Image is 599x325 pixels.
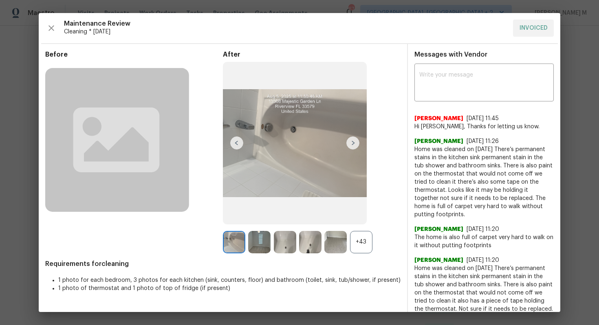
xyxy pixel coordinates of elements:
span: After [223,51,401,59]
span: Home was cleaned on [DATE] There’s permanent stains in the kitchen sink permanent stain in the tu... [414,145,554,219]
span: Maintenance Review [64,20,507,28]
span: [DATE] 11:26 [467,138,499,144]
span: Hi [PERSON_NAME], Thanks for letting us know. [414,123,554,131]
span: [PERSON_NAME] [414,256,463,264]
img: left-chevron-button-url [230,136,243,149]
span: Cleaning * [DATE] [64,28,507,36]
img: right-chevron-button-url [346,136,359,149]
li: 1 photo of thermostat and 1 photo of top of fridge (if present) [58,284,401,292]
span: [PERSON_NAME] [414,137,463,145]
div: +43 [350,231,372,253]
span: [DATE] 11:45 [467,116,499,121]
li: 1 photo for each bedroom, 3 photos for each kitchen (sink, counters, floor) and bathroom (toilet,... [58,276,401,284]
span: Home was cleaned on [DATE] There’s permanent stains in the kitchen sink permanent stain in the tu... [414,264,554,313]
span: [PERSON_NAME] [414,114,463,123]
span: [DATE] 11:20 [467,257,499,263]
span: Before [45,51,223,59]
span: Requirements for cleaning [45,260,401,268]
span: [DATE] 11:20 [467,226,499,232]
span: [PERSON_NAME] [414,225,463,233]
span: Messages with Vendor [414,51,487,58]
span: The home is also full of carpet very hard to walk on it without putting footprints [414,233,554,250]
